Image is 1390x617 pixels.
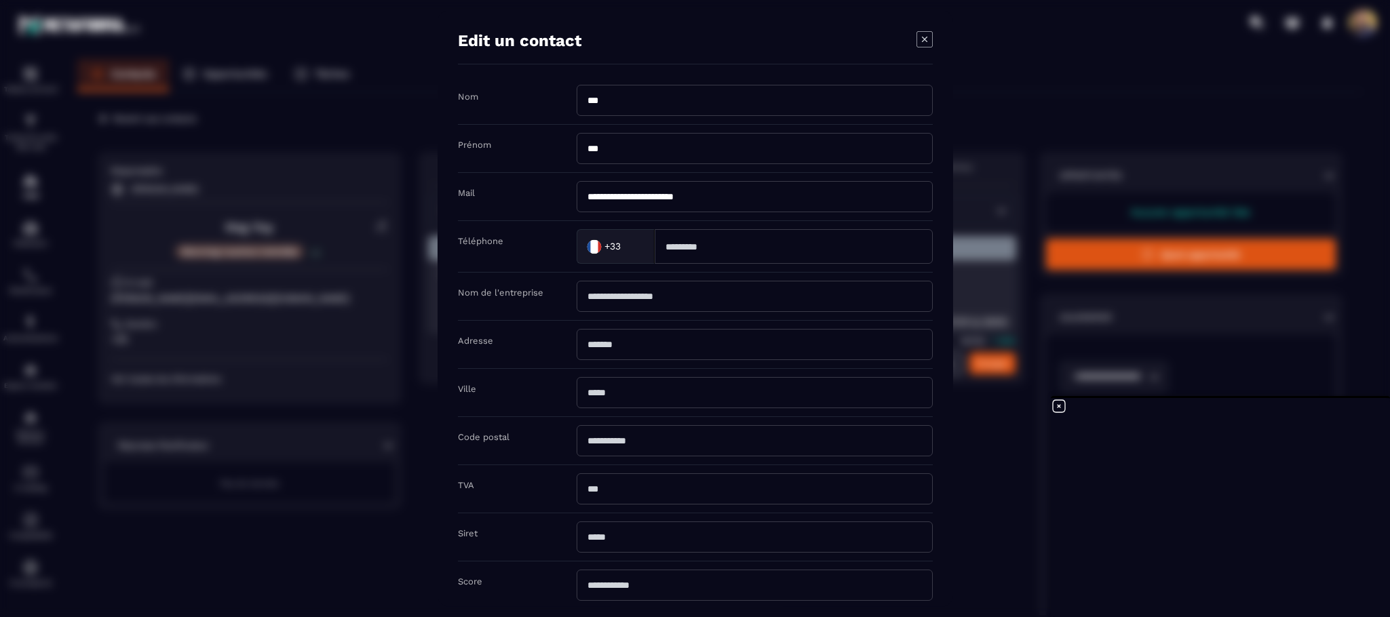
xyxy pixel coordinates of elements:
label: Adresse [458,336,493,346]
label: Siret [458,528,478,538]
label: Mail [458,188,475,198]
label: Code postal [458,432,509,442]
label: TVA [458,480,474,490]
label: Score [458,576,482,586]
input: Search for option [623,236,640,256]
h4: Edit un contact [458,31,581,50]
label: Prénom [458,140,491,150]
label: Téléphone [458,236,503,246]
img: Country Flag [580,233,607,260]
label: Ville [458,384,476,394]
label: Nom de l'entreprise [458,287,543,298]
div: Search for option [577,229,655,264]
label: Nom [458,92,478,102]
span: +33 [604,239,620,253]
